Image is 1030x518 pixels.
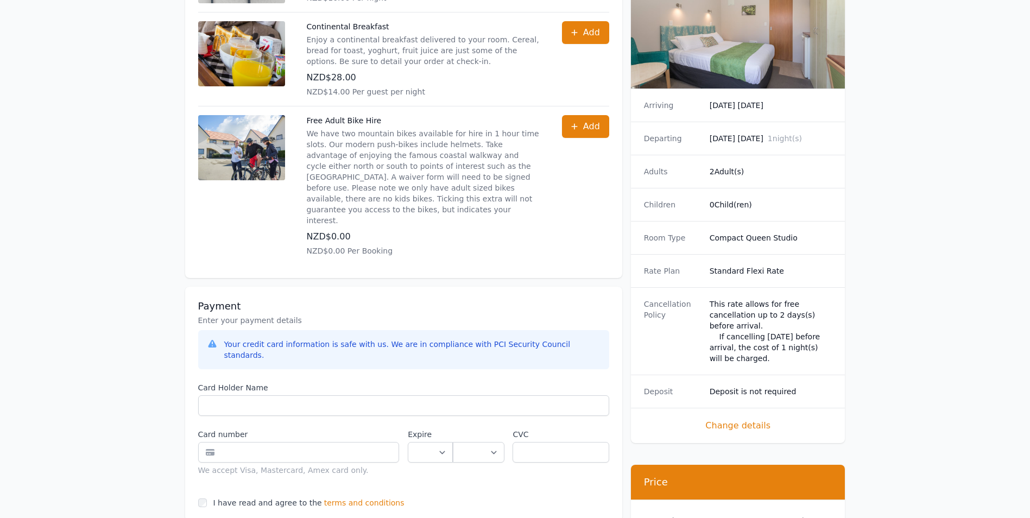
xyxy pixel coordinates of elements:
[408,429,453,440] label: Expire
[710,133,832,144] dd: [DATE] [DATE]
[583,120,600,133] span: Add
[644,100,701,111] dt: Arriving
[710,166,832,177] dd: 2 Adult(s)
[307,128,540,226] p: We have two mountain bikes available for hire in 1 hour time slots. Our modern push-bikes include...
[307,71,540,84] p: NZD$28.00
[644,386,701,397] dt: Deposit
[307,245,540,256] p: NZD$0.00 Per Booking
[198,429,400,440] label: Card number
[198,315,609,326] p: Enter your payment details
[198,382,609,393] label: Card Holder Name
[224,339,601,361] div: Your credit card information is safe with us. We are in compliance with PCI Security Council stan...
[198,300,609,313] h3: Payment
[324,497,405,508] span: terms and conditions
[644,419,832,432] span: Change details
[513,429,609,440] label: CVC
[198,115,285,180] img: Free Adult Bike Hire
[710,199,832,210] dd: 0 Child(ren)
[562,21,609,44] button: Add
[562,115,609,138] button: Add
[710,386,832,397] dd: Deposit is not required
[644,299,701,364] dt: Cancellation Policy
[644,266,701,276] dt: Rate Plan
[213,498,322,507] label: I have read and agree to the
[307,86,540,97] p: NZD$14.00 Per guest per night
[710,100,832,111] dd: [DATE] [DATE]
[198,21,285,86] img: Continental Breakfast
[644,133,701,144] dt: Departing
[710,232,832,243] dd: Compact Queen Studio
[307,115,540,126] p: Free Adult Bike Hire
[710,266,832,276] dd: Standard Flexi Rate
[307,230,540,243] p: NZD$0.00
[644,232,701,243] dt: Room Type
[198,465,400,476] div: We accept Visa, Mastercard, Amex card only.
[307,21,540,32] p: Continental Breakfast
[307,34,540,67] p: Enjoy a continental breakfast delivered to your room. Cereal, bread for toast, yoghurt, fruit jui...
[710,299,832,364] div: This rate allows for free cancellation up to 2 days(s) before arrival. If cancelling [DATE] befor...
[453,429,504,440] label: .
[644,199,701,210] dt: Children
[644,166,701,177] dt: Adults
[768,134,802,143] span: 1 night(s)
[644,476,832,489] h3: Price
[583,26,600,39] span: Add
